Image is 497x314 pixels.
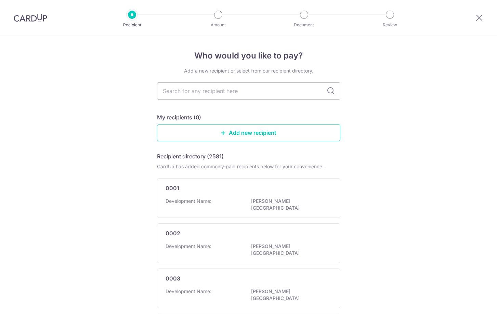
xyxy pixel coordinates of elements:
p: [PERSON_NAME][GEOGRAPHIC_DATA] [251,243,328,257]
p: Development Name: [166,288,211,295]
p: 0001 [166,184,179,192]
p: Amount [193,22,244,28]
p: Document [279,22,329,28]
p: Development Name: [166,198,211,205]
p: [PERSON_NAME][GEOGRAPHIC_DATA] [251,288,328,302]
p: [PERSON_NAME][GEOGRAPHIC_DATA] [251,198,328,211]
p: 0003 [166,274,180,283]
p: 0002 [166,229,180,237]
h4: Who would you like to pay? [157,50,340,62]
img: CardUp [14,14,47,22]
h5: My recipients (0) [157,113,201,121]
p: Review [365,22,415,28]
input: Search for any recipient here [157,82,340,100]
a: Add new recipient [157,124,340,141]
div: Add a new recipient or select from our recipient directory. [157,67,340,74]
div: CardUp has added commonly-paid recipients below for your convenience. [157,163,340,170]
p: Recipient [107,22,157,28]
p: Development Name: [166,243,211,250]
h5: Recipient directory (2581) [157,152,224,160]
